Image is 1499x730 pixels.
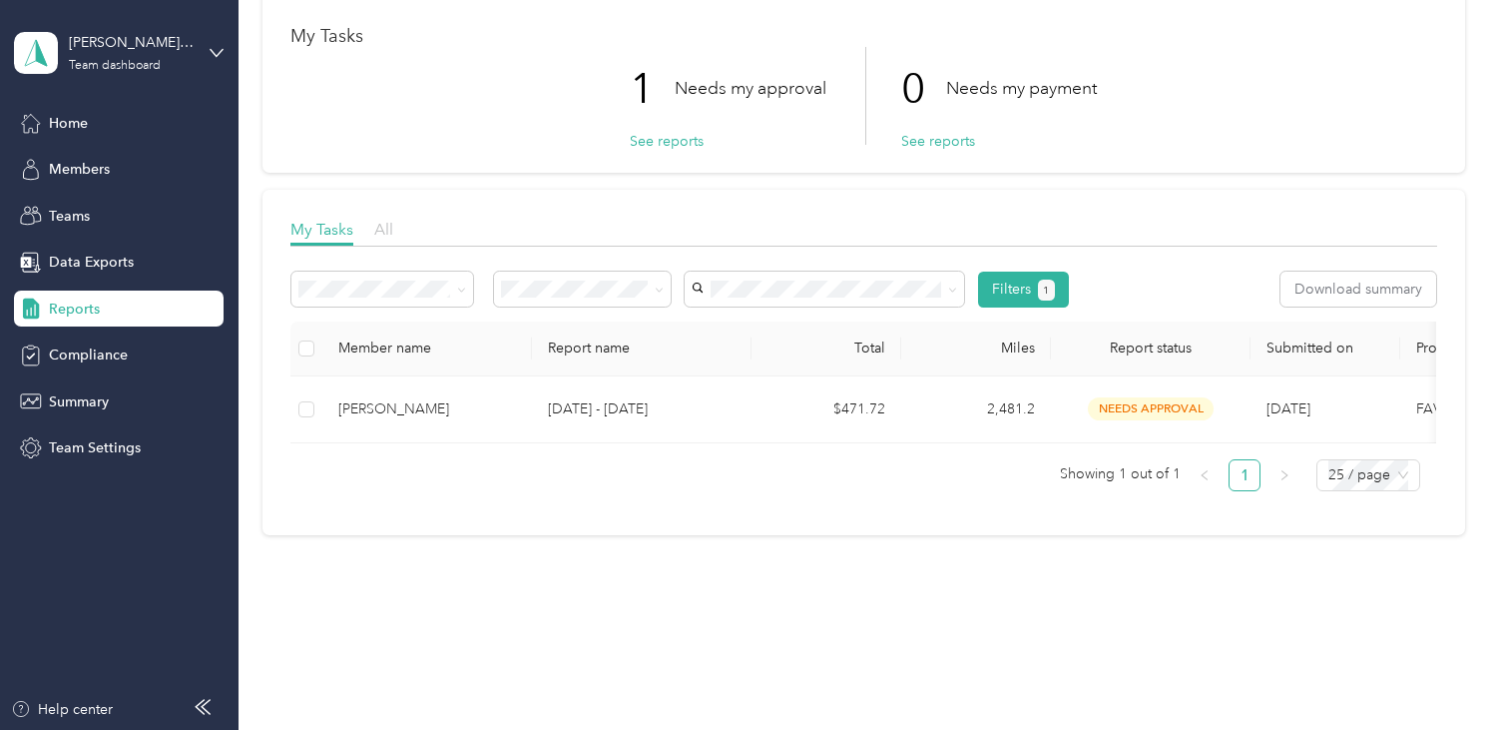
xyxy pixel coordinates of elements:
[1280,272,1436,307] button: Download summary
[1250,322,1400,376] th: Submitted on
[1189,459,1221,491] li: Previous Page
[917,340,1035,357] div: Miles
[1328,460,1408,490] span: 25 / page
[11,699,113,720] button: Help center
[1316,459,1420,491] div: Page Size
[532,322,751,376] th: Report name
[49,206,90,227] span: Teams
[751,376,901,443] td: $471.72
[630,47,675,131] p: 1
[1230,460,1259,490] a: 1
[49,252,134,273] span: Data Exports
[338,340,516,357] div: Member name
[69,60,161,72] div: Team dashboard
[1067,340,1235,357] span: Report status
[49,299,100,320] span: Reports
[49,437,141,458] span: Team Settings
[548,398,736,420] p: [DATE] - [DATE]
[322,322,532,376] th: Member name
[901,376,1051,443] td: 2,481.2
[290,220,353,239] span: My Tasks
[1266,400,1310,417] span: [DATE]
[1229,459,1260,491] li: 1
[1199,469,1211,481] span: left
[69,32,194,53] div: [PERSON_NAME][EMAIL_ADDRESS][PERSON_NAME][DOMAIN_NAME]
[1088,397,1214,420] span: needs approval
[1060,459,1181,489] span: Showing 1 out of 1
[1268,459,1300,491] li: Next Page
[374,220,393,239] span: All
[901,47,946,131] p: 0
[675,76,826,101] p: Needs my approval
[1038,280,1055,301] button: 1
[946,76,1097,101] p: Needs my payment
[290,26,1436,47] h1: My Tasks
[49,345,128,365] span: Compliance
[338,398,516,420] div: [PERSON_NAME]
[630,131,704,152] button: See reports
[1268,459,1300,491] button: right
[49,159,110,180] span: Members
[1043,282,1049,300] span: 1
[978,272,1069,308] button: Filters1
[49,113,88,134] span: Home
[1189,459,1221,491] button: left
[1278,469,1290,481] span: right
[49,391,109,412] span: Summary
[1387,618,1499,730] iframe: Everlance-gr Chat Button Frame
[767,340,885,357] div: Total
[901,131,975,152] button: See reports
